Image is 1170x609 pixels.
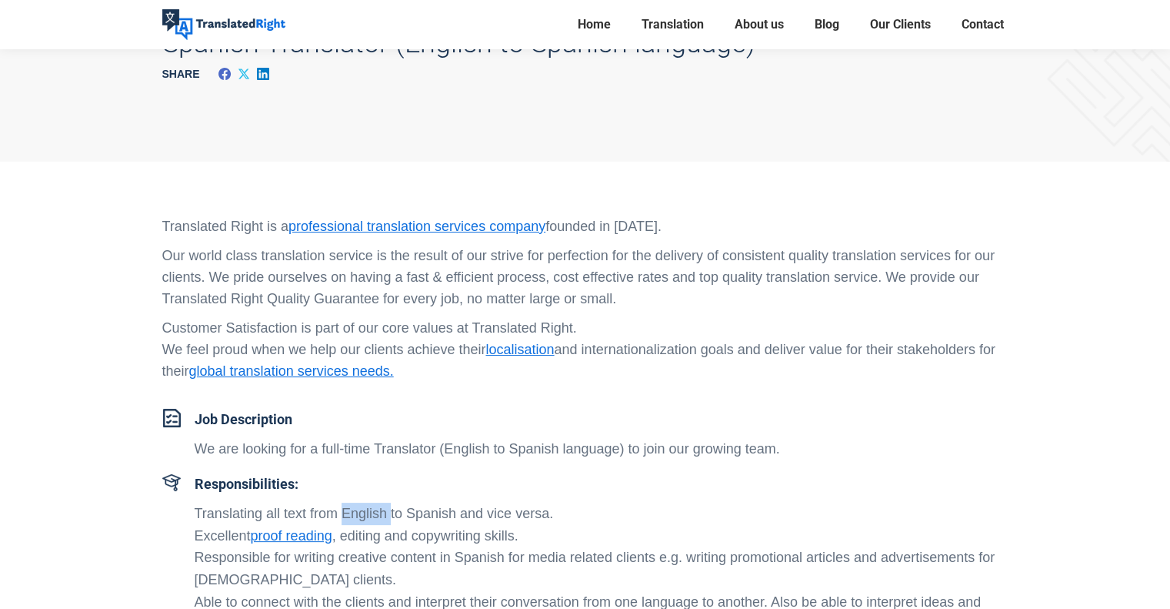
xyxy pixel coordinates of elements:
[235,55,254,92] a: X
[573,14,615,35] a: Home
[251,528,332,544] a: proof reading
[962,17,1004,32] span: Contact
[195,473,1008,495] h5: Responsibilities:
[870,17,931,32] span: Our Clients
[195,525,1008,547] li: Excellent , editing and copywriting skills.
[162,245,1008,310] p: Our world class translation service is the result of our strive for perfection for the delivery o...
[735,17,784,32] span: About us
[730,14,788,35] a: About us
[865,14,935,35] a: Our Clients
[162,9,285,40] img: Translated Right
[162,216,1008,237] p: Translated Right is a founded in [DATE].
[215,55,235,92] a: Facebook
[485,342,554,357] a: localisation
[195,547,1008,591] li: Responsible for writing creative content in Spanish for media related clients e.g. writing promot...
[637,14,708,35] a: Translation
[254,55,273,92] a: LinkedIn
[162,55,215,92] div: Share
[957,14,1008,35] a: Contact
[162,473,181,491] img: null
[189,363,394,379] a: global translation services needs.
[162,317,1008,382] p: Customer Satisfaction is part of our core values at Translated Right. We feel proud when we help ...
[578,17,611,32] span: Home
[162,409,181,427] img: null
[195,409,1008,430] h5: Job Description
[195,503,1008,525] li: Translating all text from English to Spanish and vice versa.
[642,17,704,32] span: Translation
[810,14,844,35] a: Blog
[195,438,1008,460] p: We are looking for a full-time Translator (English to Spanish language) to join our growing team.
[288,219,545,234] a: professional translation services company
[815,17,839,32] span: Blog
